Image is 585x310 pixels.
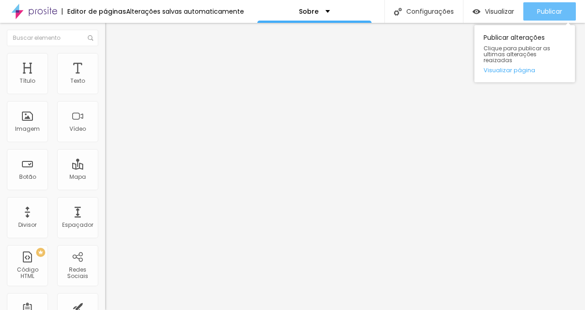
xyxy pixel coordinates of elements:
button: Visualizar [463,2,523,21]
div: Editor de páginas [62,8,126,15]
img: Icone [88,35,93,41]
span: Clique para publicar as ultimas alterações reaizadas [484,45,566,64]
iframe: Editor [105,23,585,310]
div: Redes Sociais [59,267,96,280]
input: Buscar elemento [7,30,98,46]
div: Publicar alterações [474,25,575,82]
div: Espaçador [62,222,93,228]
div: Imagem [15,126,40,132]
button: Publicar [523,2,576,21]
div: Vídeo [69,126,86,132]
span: Publicar [537,8,562,15]
a: Visualizar página [484,67,566,73]
p: Sobre [299,8,319,15]
img: view-1.svg [473,8,480,16]
div: Título [20,78,35,84]
div: Alterações salvas automaticamente [126,8,244,15]
div: Botão [19,174,36,180]
span: Visualizar [485,8,514,15]
div: Texto [70,78,85,84]
div: Código HTML [9,267,45,280]
div: Mapa [69,174,86,180]
div: Divisor [18,222,37,228]
img: Icone [394,8,402,16]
